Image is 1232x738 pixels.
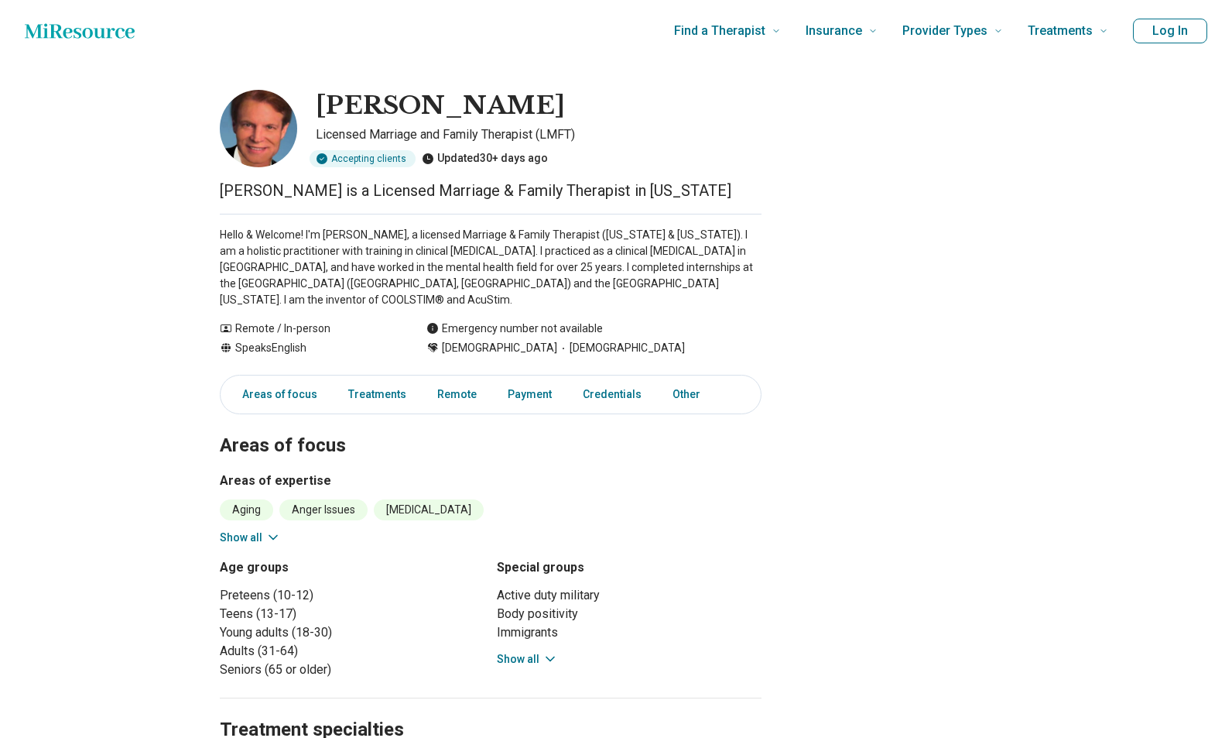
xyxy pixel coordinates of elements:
div: Updated 30+ days ago [422,150,548,167]
span: [DEMOGRAPHIC_DATA] [557,340,685,356]
span: Provider Types [902,20,987,42]
button: Show all [220,530,281,546]
div: Accepting clients [310,150,416,167]
button: Log In [1133,19,1207,43]
span: Find a Therapist [674,20,765,42]
h3: Areas of expertise [220,472,761,490]
h3: Special groups [497,558,761,577]
h2: Areas of focus [220,396,761,459]
li: Body positivity [497,605,761,623]
span: [DEMOGRAPHIC_DATA] [442,340,557,356]
li: Young adults (18-30) [220,623,484,642]
img: Dr. Jonathan M. Honeycutt, Licensed Marriage and Family Therapist (LMFT) [220,90,297,167]
h3: Age groups [220,558,484,577]
li: Aging [220,499,273,520]
a: Areas of focus [224,379,327,410]
li: Anger Issues [279,499,368,520]
li: Adults (31-64) [220,642,484,661]
a: Home page [25,15,135,46]
a: Other [663,379,719,410]
span: Treatments [1028,20,1093,42]
p: Hello & Welcome! I'm [PERSON_NAME], a licensed Marriage & Family Therapist ([US_STATE] & [US_STAT... [220,227,761,308]
p: Licensed Marriage and Family Therapist (LMFT) [316,125,761,144]
li: Teens (13-17) [220,605,484,623]
li: Immigrants [497,623,761,642]
li: [MEDICAL_DATA] [374,499,484,520]
a: Credentials [573,379,651,410]
span: Insurance [806,20,862,42]
li: Seniors (65 or older) [220,661,484,679]
h1: [PERSON_NAME] [316,90,565,122]
li: Active duty military [497,586,761,605]
button: Show all [497,651,558,668]
div: Emergency number not available [426,321,603,337]
div: Remote / In-person [220,321,395,337]
a: Treatments [339,379,416,410]
a: Remote [428,379,486,410]
li: Preteens (10-12) [220,586,484,605]
a: Payment [498,379,561,410]
p: [PERSON_NAME] is a Licensed Marriage & Family Therapist in [US_STATE] [220,180,761,201]
div: Speaks English [220,340,395,356]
